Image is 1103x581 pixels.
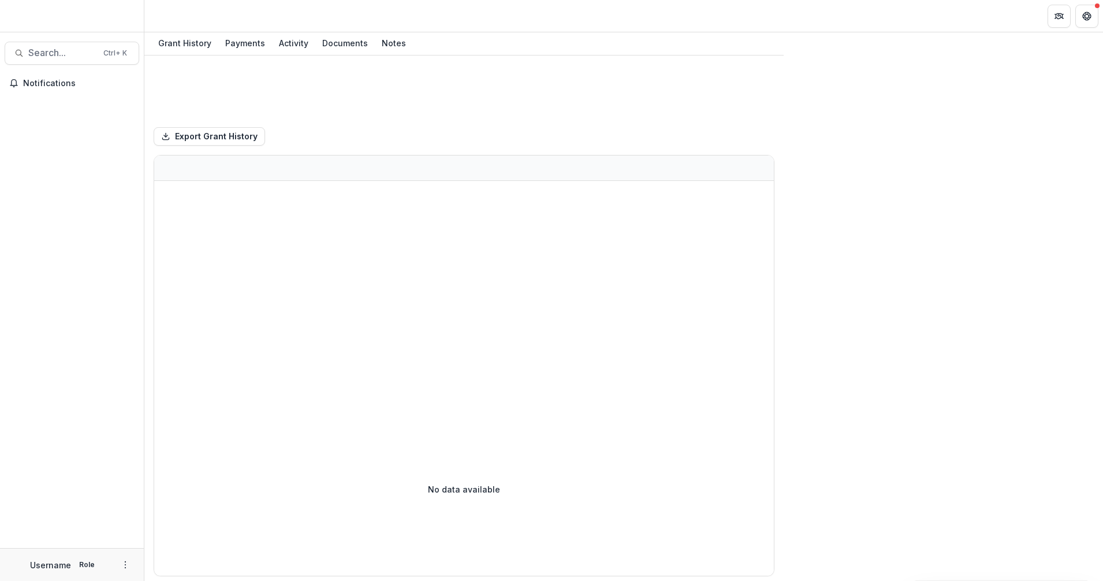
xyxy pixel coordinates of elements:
[274,35,313,51] div: Activity
[101,47,129,60] div: Ctrl + K
[5,42,139,65] button: Search...
[154,127,265,146] button: Export Grant History
[377,32,411,55] a: Notes
[221,35,270,51] div: Payments
[76,560,98,570] p: Role
[318,35,372,51] div: Documents
[5,74,139,92] button: Notifications
[1075,5,1098,28] button: Get Help
[1048,5,1071,28] button: Partners
[221,32,270,55] a: Payments
[118,558,132,572] button: More
[154,35,216,51] div: Grant History
[274,32,313,55] a: Activity
[23,79,135,88] span: Notifications
[428,483,500,495] p: No data available
[377,35,411,51] div: Notes
[28,47,96,58] span: Search...
[30,559,71,571] p: Username
[154,32,216,55] a: Grant History
[318,32,372,55] a: Documents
